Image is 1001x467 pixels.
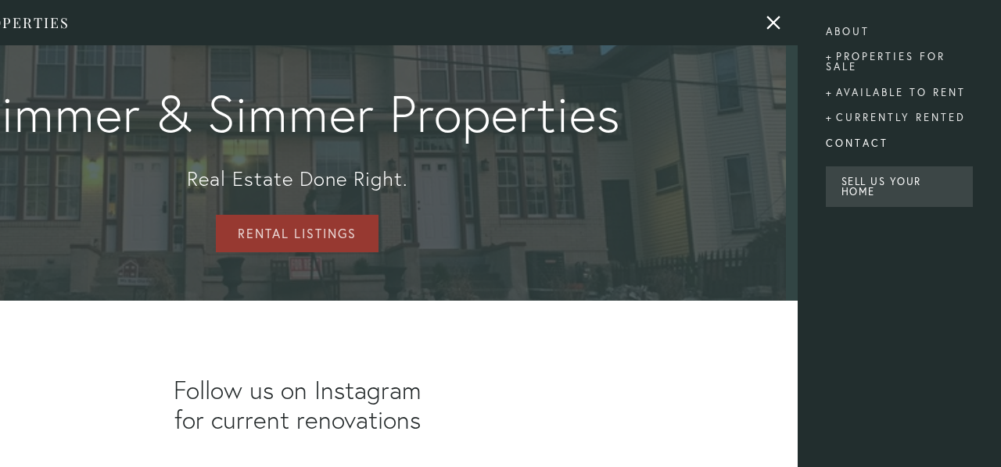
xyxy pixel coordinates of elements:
[826,45,973,80] div: Properties for Sale
[826,80,973,105] div: Available to rent
[826,105,973,131] div: Currently rented
[826,166,973,207] a: Sell Us Your Home
[826,130,973,156] a: Contact
[826,19,973,45] a: About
